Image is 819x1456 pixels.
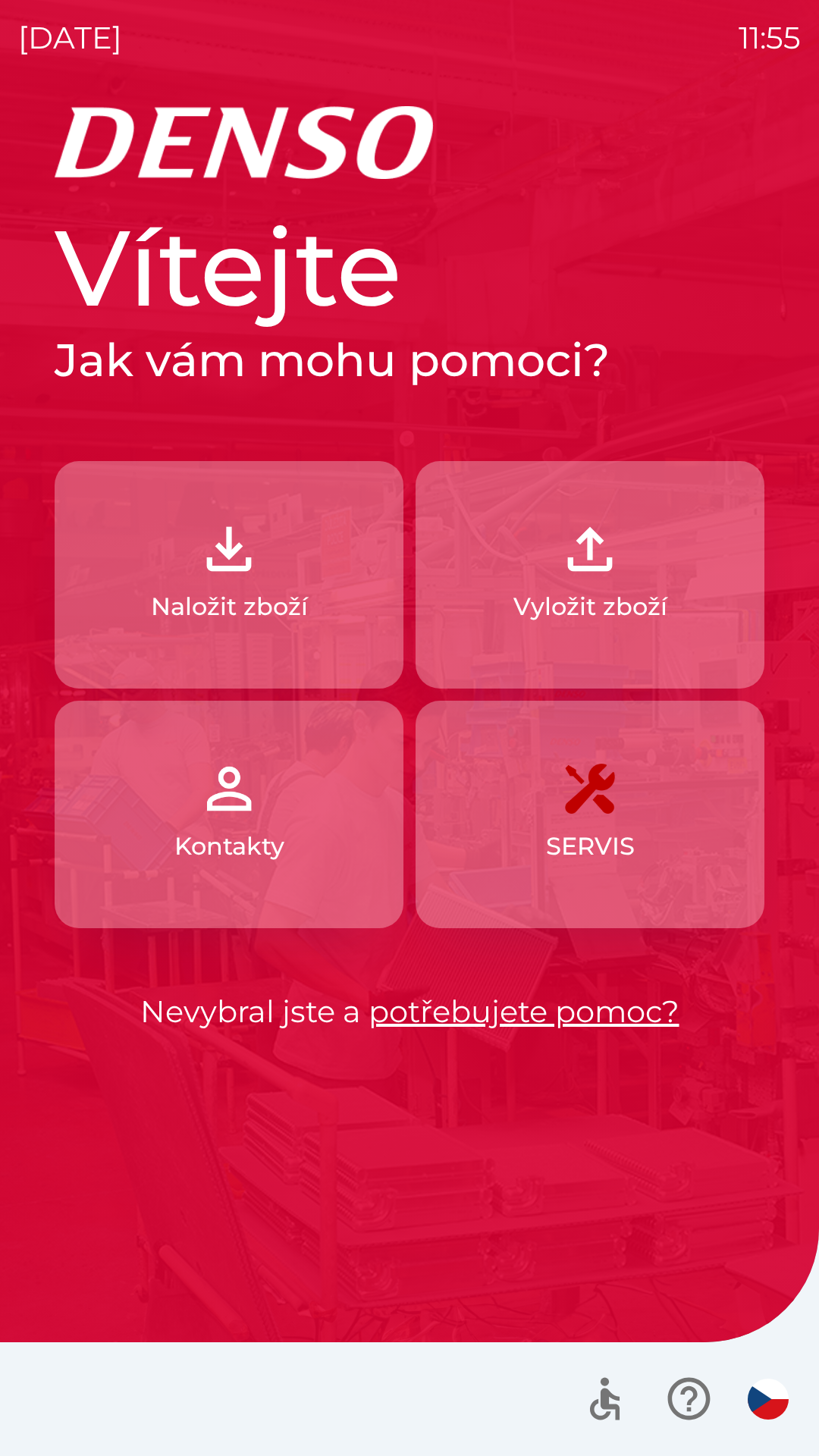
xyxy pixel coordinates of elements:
[557,755,623,822] img: 7408382d-57dc-4d4c-ad5a-dca8f73b6e74.png
[196,755,262,822] img: 072f4d46-cdf8-44b2-b931-d189da1a2739.png
[546,828,635,864] p: SERVIS
[55,332,764,388] h2: Jak vám mohu pomoci?
[416,461,764,689] button: Vyložit zboží
[18,15,122,61] p: [DATE]
[196,516,262,582] img: 918cc13a-b407-47b8-8082-7d4a57a89498.png
[416,701,764,928] button: SERVIS
[55,203,764,332] h1: Vítejte
[55,701,403,928] button: Kontakty
[55,106,764,179] img: Logo
[748,1379,789,1420] img: cs flag
[369,993,679,1030] a: potřebujete pomoc?
[55,989,764,1034] p: Nevybral jste a
[739,15,801,61] p: 11:55
[55,461,403,689] button: Naložit zboží
[151,588,308,625] p: Naložit zboží
[174,828,284,864] p: Kontakty
[557,516,623,582] img: 2fb22d7f-6f53-46d3-a092-ee91fce06e5d.png
[513,588,667,625] p: Vyložit zboží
